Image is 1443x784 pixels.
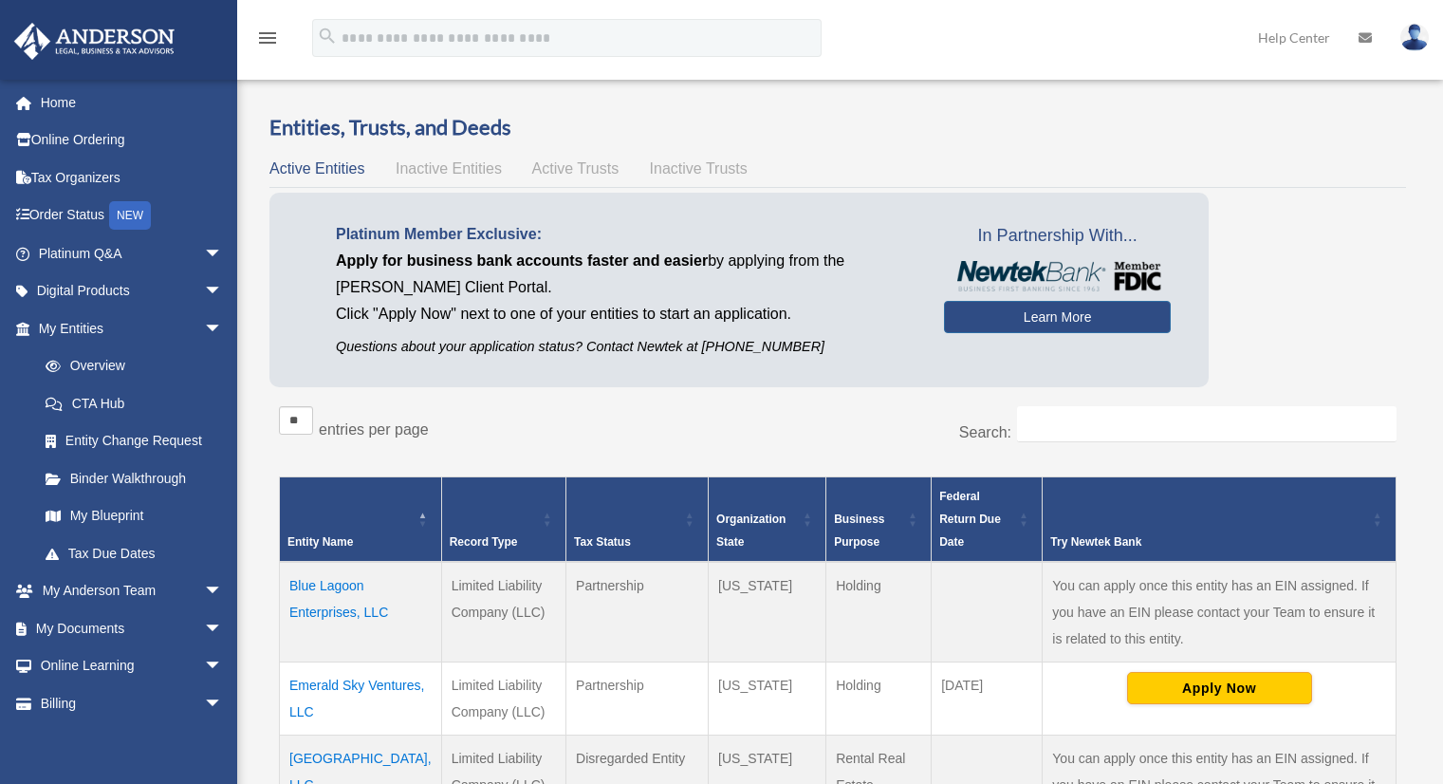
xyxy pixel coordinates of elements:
[204,272,242,311] span: arrow_drop_down
[27,384,242,422] a: CTA Hub
[269,113,1406,142] h3: Entities, Trusts, and Deeds
[109,201,151,230] div: NEW
[566,562,709,663] td: Partnership
[13,272,251,310] a: Digital Productsarrow_drop_down
[204,572,242,611] span: arrow_drop_down
[204,234,242,273] span: arrow_drop_down
[336,248,916,301] p: by applying from the [PERSON_NAME] Client Portal.
[953,261,1161,291] img: NewtekBankLogoSM.png
[650,160,748,177] span: Inactive Trusts
[13,309,242,347] a: My Entitiesarrow_drop_down
[319,421,429,438] label: entries per page
[441,476,565,562] th: Record Type: Activate to sort
[13,121,251,159] a: Online Ordering
[1043,562,1397,663] td: You can apply once this entity has an EIN assigned. If you have an EIN please contact your Team t...
[441,562,565,663] td: Limited Liability Company (LLC)
[13,684,251,722] a: Billingarrow_drop_down
[1050,531,1367,553] div: Try Newtek Bank
[27,497,242,535] a: My Blueprint
[709,562,826,663] td: [US_STATE]
[13,609,251,647] a: My Documentsarrow_drop_down
[826,662,932,735] td: Holding
[27,347,232,385] a: Overview
[204,647,242,686] span: arrow_drop_down
[574,535,631,549] span: Tax Status
[287,535,353,549] span: Entity Name
[13,196,251,235] a: Order StatusNEW
[13,159,251,196] a: Tax Organizers
[566,476,709,562] th: Tax Status: Activate to sort
[317,26,338,47] i: search
[939,490,1001,549] span: Federal Return Due Date
[204,609,242,648] span: arrow_drop_down
[204,309,242,348] span: arrow_drop_down
[834,513,884,549] span: Business Purpose
[1400,24,1429,51] img: User Pic
[826,476,932,562] th: Business Purpose: Activate to sort
[13,234,251,272] a: Platinum Q&Aarrow_drop_down
[716,513,786,549] span: Organization State
[204,684,242,723] span: arrow_drop_down
[932,662,1043,735] td: [DATE]
[280,562,442,663] td: Blue Lagoon Enterprises, LLC
[280,476,442,562] th: Entity Name: Activate to invert sorting
[13,572,251,610] a: My Anderson Teamarrow_drop_down
[256,33,279,49] a: menu
[944,301,1171,333] a: Learn More
[1043,476,1397,562] th: Try Newtek Bank : Activate to sort
[280,662,442,735] td: Emerald Sky Ventures, LLC
[944,221,1171,252] span: In Partnership With...
[336,301,916,327] p: Click "Apply Now" next to one of your entities to start an application.
[9,23,180,60] img: Anderson Advisors Platinum Portal
[932,476,1043,562] th: Federal Return Due Date: Activate to sort
[709,476,826,562] th: Organization State: Activate to sort
[396,160,502,177] span: Inactive Entities
[27,534,242,572] a: Tax Due Dates
[441,662,565,735] td: Limited Liability Company (LLC)
[336,221,916,248] p: Platinum Member Exclusive:
[27,422,242,460] a: Entity Change Request
[450,535,518,549] span: Record Type
[256,27,279,49] i: menu
[336,252,708,269] span: Apply for business bank accounts faster and easier
[826,562,932,663] td: Holding
[336,335,916,359] p: Questions about your application status? Contact Newtek at [PHONE_NUMBER]
[532,160,620,177] span: Active Trusts
[13,84,251,121] a: Home
[13,647,251,685] a: Online Learningarrow_drop_down
[27,459,242,497] a: Binder Walkthrough
[959,424,1011,440] label: Search:
[709,662,826,735] td: [US_STATE]
[566,662,709,735] td: Partnership
[1127,672,1312,704] button: Apply Now
[269,160,364,177] span: Active Entities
